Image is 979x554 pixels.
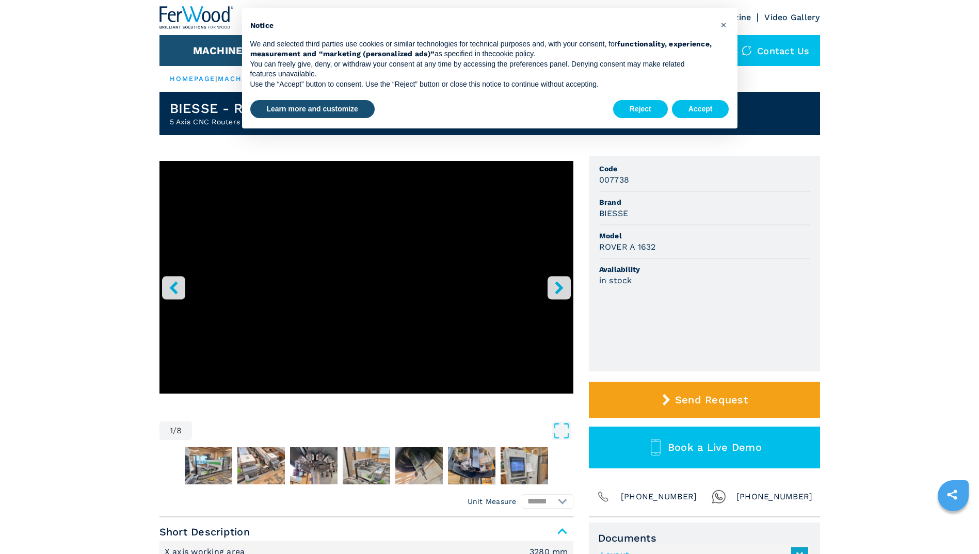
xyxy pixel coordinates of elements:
img: f4fc577108a9b5a526925d39a07e2c14 [501,447,548,484]
button: Go to Slide 8 [499,445,550,486]
span: | [215,75,217,83]
a: sharethis [939,482,965,508]
img: Contact us [742,45,752,56]
span: Brand [599,197,810,207]
p: Use the “Accept” button to consent. Use the “Reject” button or close this notice to continue with... [250,79,713,90]
a: Video Gallery [764,12,820,22]
h3: ROVER A 1632 [599,241,656,253]
button: Close this notice [716,17,732,33]
h1: BIESSE - ROVER A 1632 [170,100,325,117]
button: left-button [162,276,185,299]
img: Whatsapp [712,490,726,504]
span: [PHONE_NUMBER] [621,490,697,504]
span: 8 [176,427,182,435]
strong: functionality, experience, measurement and “marketing (personalized ads)” [250,40,712,58]
span: Send Request [675,394,748,406]
button: Go to Slide 4 [288,445,340,486]
nav: Thumbnail Navigation [159,445,573,486]
img: c08c98a00d09e44a8a454aa1c0a95560 [290,447,338,484]
iframe: YouTube video player [159,161,573,394]
button: right-button [548,276,571,299]
div: Go to Slide 1 [159,161,573,411]
button: Go to Slide 7 [446,445,497,486]
h3: BIESSE [599,207,629,219]
img: b7393234b5238f6ce9106d1f347444ee [185,447,232,484]
h3: 007738 [599,174,630,186]
button: Go to Slide 3 [235,445,287,486]
button: Reject [613,100,668,119]
div: Contact us [731,35,820,66]
button: Accept [672,100,729,119]
span: / [173,427,176,435]
span: × [720,19,727,31]
em: Unit Measure [468,496,517,507]
p: We and selected third parties use cookies or similar technologies for technical purposes and, wit... [250,39,713,59]
span: Code [599,164,810,174]
button: Open Fullscreen [195,421,570,440]
img: Phone [596,490,611,504]
button: Go to Slide 2 [183,445,234,486]
button: Machines [193,44,250,57]
img: 1b59e6375049546ecba501efe0279fd3 [237,447,285,484]
a: cookie policy [492,50,533,58]
img: Ferwood [159,6,234,29]
p: You can freely give, deny, or withdraw your consent at any time by accessing the preferences pane... [250,59,713,79]
img: 22c306ea9afda04f9b94f94207143c3a [395,447,443,484]
button: Go to Slide 6 [393,445,445,486]
img: 790eabadfab26584390f808ab4728f87 [343,447,390,484]
h2: 5 Axis CNC Routers [170,117,325,127]
span: [PHONE_NUMBER] [736,490,813,504]
button: Go to Slide 5 [341,445,392,486]
button: Send Request [589,382,820,418]
span: 1 [170,427,173,435]
a: HOMEPAGE [170,75,216,83]
a: machines [218,75,262,83]
img: 7a279969bc4c99d804b8c0e6c5d66e2f [448,447,495,484]
span: Documents [598,532,811,544]
h2: Notice [250,21,713,31]
span: Book a Live Demo [668,441,762,453]
span: Model [599,231,810,241]
button: Learn more and customize [250,100,375,119]
span: Short Description [159,523,573,541]
button: Book a Live Demo [589,427,820,468]
h3: in stock [599,274,632,286]
span: Availability [599,264,810,274]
